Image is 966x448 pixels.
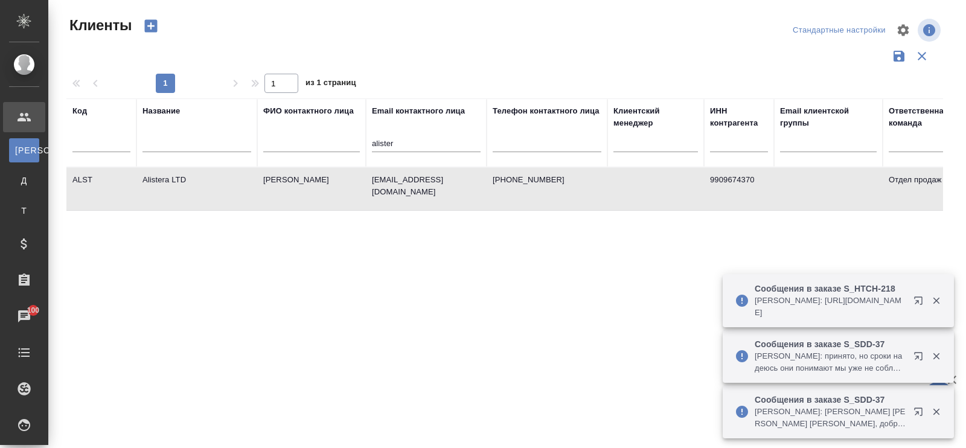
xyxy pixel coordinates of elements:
[305,75,356,93] span: из 1 страниц
[889,16,918,45] span: Настроить таблицу
[755,283,906,295] p: Сообщения в заказе S_HTCH-218
[493,105,600,117] div: Телефон контактного лица
[780,105,877,129] div: Email клиентской группы
[755,338,906,350] p: Сообщения в заказе S_SDD-37
[372,174,481,198] p: [EMAIL_ADDRESS][DOMAIN_NAME]
[755,406,906,430] p: [PERSON_NAME]: [PERSON_NAME] [PERSON_NAME] [PERSON_NAME], добрый день, Прошу, пожалуйста, все пер...
[755,350,906,374] p: [PERSON_NAME]: принято, но сроки надеюсь они понимают мы уже не соблюдем, если они вернутся
[66,168,136,210] td: ALST
[15,174,33,187] span: Д
[9,199,39,223] a: Т
[710,105,768,129] div: ИНН контрагента
[263,105,354,117] div: ФИО контактного лица
[924,406,948,417] button: Закрыть
[755,295,906,319] p: [PERSON_NAME]: [URL][DOMAIN_NAME]
[704,168,774,210] td: 9909674370
[906,289,935,318] button: Открыть в новой вкладке
[613,105,698,129] div: Клиентский менеджер
[20,304,47,316] span: 100
[3,301,45,331] a: 100
[372,105,465,117] div: Email контактного лица
[790,21,889,40] div: split button
[72,105,87,117] div: Код
[66,16,132,35] span: Клиенты
[136,168,257,210] td: Alistera LTD
[906,344,935,373] button: Открыть в новой вкладке
[142,105,180,117] div: Название
[493,174,601,186] p: [PHONE_NUMBER]
[924,295,948,306] button: Закрыть
[755,394,906,406] p: Сообщения в заказе S_SDD-37
[918,19,943,42] span: Посмотреть информацию
[910,45,933,68] button: Сбросить фильтры
[15,144,33,156] span: [PERSON_NAME]
[136,16,165,36] button: Создать
[924,351,948,362] button: Закрыть
[9,138,39,162] a: [PERSON_NAME]
[15,205,33,217] span: Т
[257,168,366,210] td: [PERSON_NAME]
[906,400,935,429] button: Открыть в новой вкладке
[9,168,39,193] a: Д
[888,45,910,68] button: Сохранить фильтры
